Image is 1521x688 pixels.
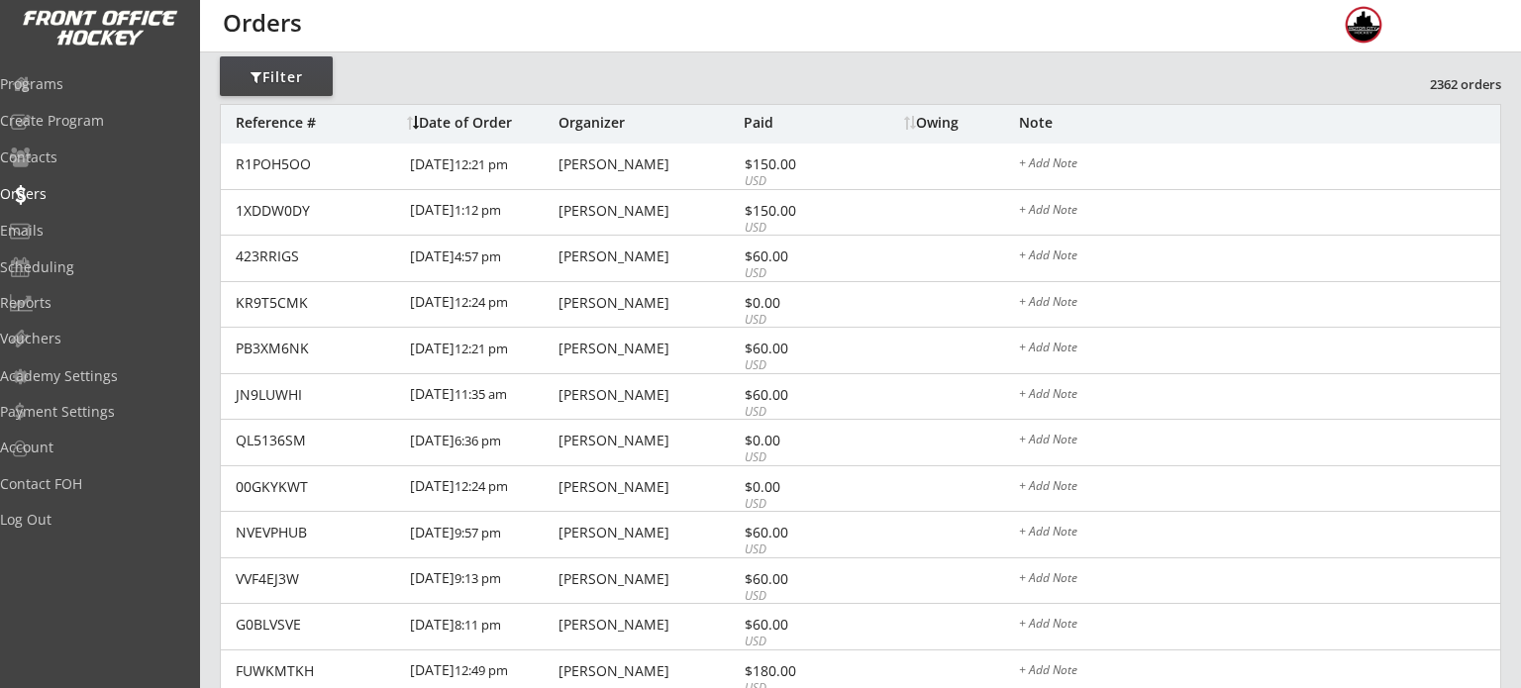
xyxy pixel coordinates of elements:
[558,116,739,130] div: Organizer
[745,634,851,650] div: USD
[745,357,851,374] div: USD
[236,249,398,263] div: 423RRIGS
[410,236,554,280] div: [DATE]
[904,116,1018,130] div: Owing
[745,480,851,494] div: $0.00
[455,616,501,634] font: 8:11 pm
[558,526,739,540] div: [PERSON_NAME]
[410,328,554,372] div: [DATE]
[745,404,851,421] div: USD
[745,588,851,605] div: USD
[745,312,851,329] div: USD
[236,526,398,540] div: NVEVPHUB
[236,388,398,402] div: JN9LUWHI
[455,432,501,449] font: 6:36 pm
[236,434,398,447] div: QL5136SM
[236,480,398,494] div: 00GKYKWT
[236,572,398,586] div: VVF4EJ3W
[236,664,398,678] div: FUWKMTKH
[745,265,851,282] div: USD
[558,664,739,678] div: [PERSON_NAME]
[1019,204,1500,220] div: + Add Note
[1019,116,1500,130] div: Note
[745,249,851,263] div: $60.00
[558,434,739,447] div: [PERSON_NAME]
[410,282,554,327] div: [DATE]
[236,116,397,130] div: Reference #
[745,296,851,310] div: $0.00
[558,572,739,586] div: [PERSON_NAME]
[236,296,398,310] div: KR9T5CMK
[1019,388,1500,404] div: + Add Note
[745,526,851,540] div: $60.00
[220,67,333,87] div: Filter
[410,190,554,235] div: [DATE]
[558,249,739,263] div: [PERSON_NAME]
[455,247,501,265] font: 4:57 pm
[455,524,501,541] font: 9:57 pm
[407,116,554,130] div: Date of Order
[455,155,508,173] font: 12:21 pm
[745,173,851,190] div: USD
[744,116,851,130] div: Paid
[558,480,739,494] div: [PERSON_NAME]
[558,618,739,632] div: [PERSON_NAME]
[455,385,507,403] font: 11:35 am
[410,420,554,464] div: [DATE]
[745,342,851,355] div: $60.00
[1019,342,1500,357] div: + Add Note
[455,340,508,357] font: 12:21 pm
[236,342,398,355] div: PB3XM6NK
[455,477,508,495] font: 12:24 pm
[745,157,851,171] div: $150.00
[745,664,851,678] div: $180.00
[745,388,851,402] div: $60.00
[558,204,739,218] div: [PERSON_NAME]
[1019,249,1500,265] div: + Add Note
[558,296,739,310] div: [PERSON_NAME]
[236,157,398,171] div: R1POH5OO
[745,618,851,632] div: $60.00
[455,661,508,679] font: 12:49 pm
[410,374,554,419] div: [DATE]
[455,201,501,219] font: 1:12 pm
[1019,480,1500,496] div: + Add Note
[1019,618,1500,634] div: + Add Note
[745,449,851,466] div: USD
[1019,434,1500,449] div: + Add Note
[1019,296,1500,312] div: + Add Note
[236,204,398,218] div: 1XDDW0DY
[410,558,554,603] div: [DATE]
[410,604,554,648] div: [DATE]
[455,293,508,311] font: 12:24 pm
[455,569,501,587] font: 9:13 pm
[745,204,851,218] div: $150.00
[745,572,851,586] div: $60.00
[236,618,398,632] div: G0BLVSVE
[558,157,739,171] div: [PERSON_NAME]
[1019,664,1500,680] div: + Add Note
[410,144,554,188] div: [DATE]
[1019,526,1500,541] div: + Add Note
[558,342,739,355] div: [PERSON_NAME]
[745,220,851,237] div: USD
[558,388,739,402] div: [PERSON_NAME]
[1019,157,1500,173] div: + Add Note
[745,434,851,447] div: $0.00
[745,496,851,513] div: USD
[410,466,554,511] div: [DATE]
[745,541,851,558] div: USD
[1398,75,1501,93] div: 2362 orders
[1019,572,1500,588] div: + Add Note
[410,512,554,556] div: [DATE]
